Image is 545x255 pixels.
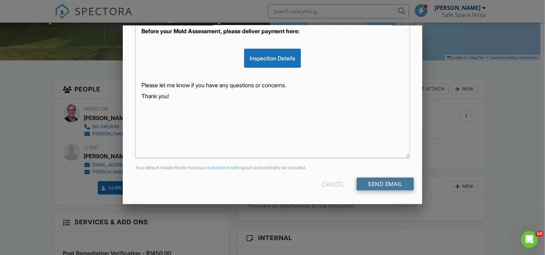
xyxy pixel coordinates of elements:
[244,49,301,68] div: Inspection Details
[141,81,404,89] p: Please let me know if you have any questions or concerns.
[244,55,301,62] a: Inspection Details
[197,165,246,170] a: your automation settings
[535,231,544,237] span: 10
[322,178,345,190] div: Cancel
[141,92,404,100] p: Thank you!
[141,28,300,35] strong: Before your Mold Assessment, please deliver payment here:
[131,165,414,171] div: Your default header/footer from will automatically be included.
[521,231,538,248] iframe: Intercom live chat
[357,178,414,190] input: Send Email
